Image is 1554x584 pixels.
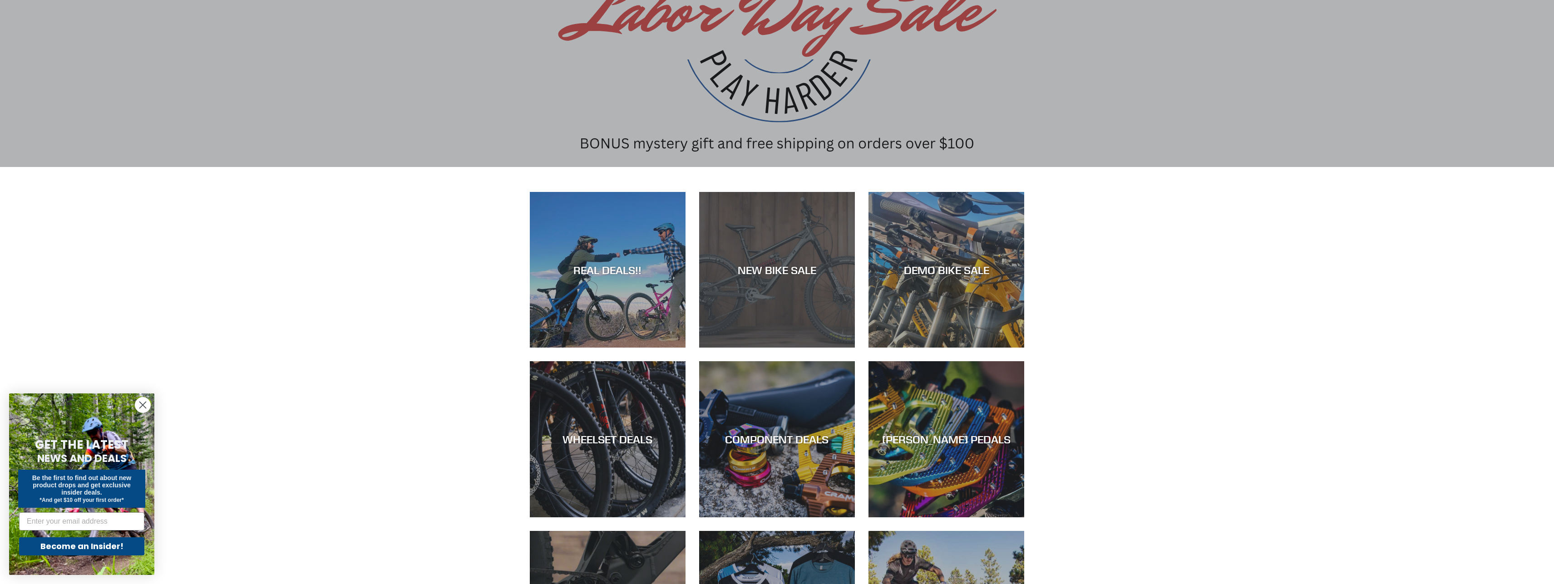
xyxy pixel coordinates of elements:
a: REAL DEALS!! [530,192,686,348]
a: [PERSON_NAME] PEDALS [868,361,1024,517]
div: WHEELSET DEALS [530,433,686,446]
div: [PERSON_NAME] PEDALS [868,433,1024,446]
a: NEW BIKE SALE [699,192,855,348]
span: *And get $10 off your first order* [39,497,123,503]
button: Become an Insider! [19,537,144,555]
a: WHEELSET DEALS [530,361,686,517]
div: NEW BIKE SALE [699,263,855,276]
span: GET THE LATEST [35,437,128,453]
div: REAL DEALS!! [530,263,686,276]
div: COMPONENT DEALS [699,433,855,446]
span: Be the first to find out about new product drops and get exclusive insider deals. [32,474,132,496]
span: NEWS AND DEALS [37,451,127,466]
a: COMPONENT DEALS [699,361,855,517]
a: DEMO BIKE SALE [868,192,1024,348]
div: DEMO BIKE SALE [868,263,1024,276]
button: Close dialog [135,397,151,413]
input: Enter your email address [19,512,144,530]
